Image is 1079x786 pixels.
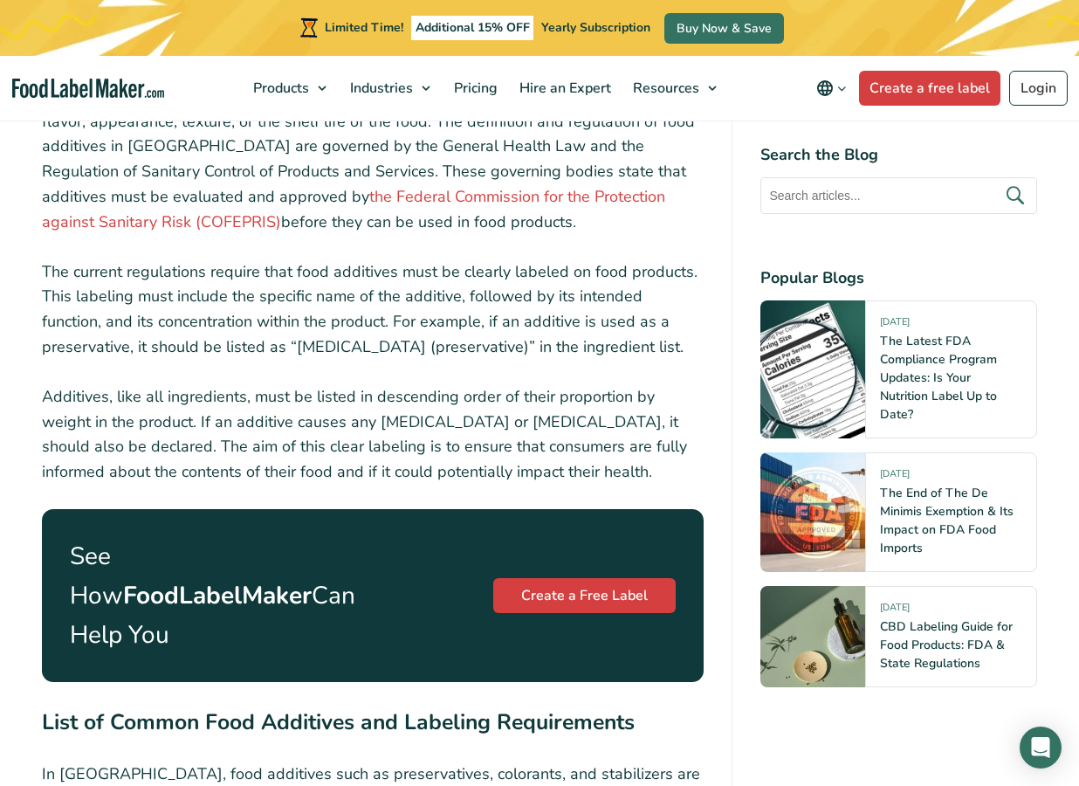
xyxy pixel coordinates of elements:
button: Change language [804,71,859,106]
span: Additional 15% OFF [411,16,534,40]
span: Industries [345,79,415,98]
span: [DATE] [880,467,910,487]
h4: Search the Blog [760,143,1037,167]
a: Create a free label [859,71,1000,106]
span: [DATE] [880,315,910,335]
span: Resources [628,79,701,98]
a: Resources [622,56,725,121]
div: Open Intercom Messenger [1020,727,1062,769]
a: Industries [340,56,439,121]
a: Products [243,56,335,121]
h4: Popular Blogs [760,266,1037,290]
p: Food additives are substances that can be used for various purposes, such as improving flavor, ap... [42,84,704,235]
p: See How Can Help You [70,537,355,654]
a: Pricing [443,56,505,121]
span: [DATE] [880,601,910,621]
a: Create a Free Label [493,578,676,613]
p: Additives, like all ingredients, must be listed in descending order of their proportion by weight... [42,384,704,485]
a: CBD Labeling Guide for Food Products: FDA & State Regulations [880,618,1013,672]
a: The Latest FDA Compliance Program Updates: Is Your Nutrition Label Up to Date? [880,333,997,423]
strong: List of Common Food Additives and Labeling Requirements [42,707,635,737]
a: The End of The De Minimis Exemption & Its Impact on FDA Food Imports [880,485,1014,556]
input: Search articles... [760,177,1037,214]
span: Products [248,79,311,98]
a: Buy Now & Save [664,13,784,44]
span: Pricing [449,79,499,98]
span: Yearly Subscription [541,19,650,36]
p: The current regulations require that food additives must be clearly labeled on food products. Thi... [42,259,704,360]
a: Hire an Expert [509,56,618,121]
a: the Federal Commission for the Protection against Sanitary Risk (COFEPRIS) [42,186,665,232]
span: Hire an Expert [514,79,613,98]
strong: FoodLabelMaker [123,579,312,612]
a: Food Label Maker homepage [12,79,164,99]
a: Login [1009,71,1068,106]
span: Limited Time! [325,19,403,36]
